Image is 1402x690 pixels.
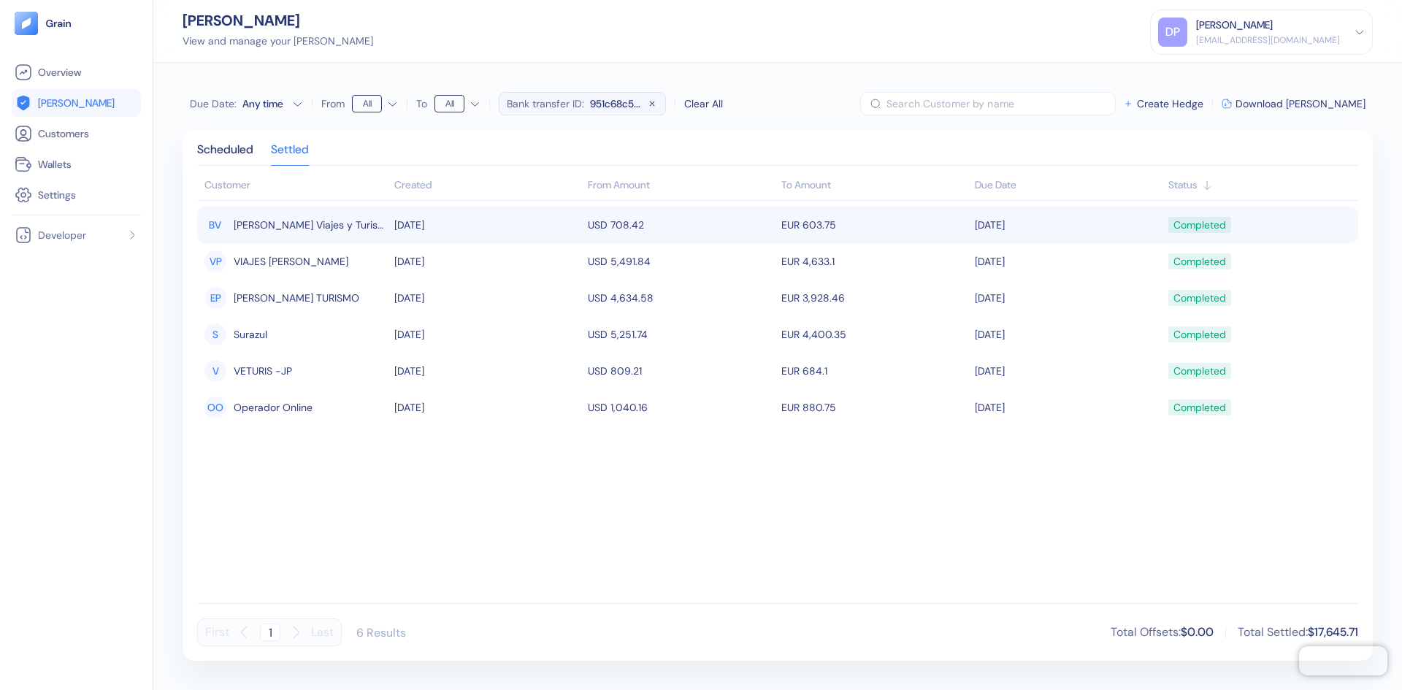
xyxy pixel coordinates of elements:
td: [DATE] [391,280,584,316]
div: Completed [1173,249,1226,274]
button: To [434,92,480,115]
div: [PERSON_NAME] [183,13,373,28]
button: Create Hedge [1123,99,1203,109]
td: EUR 603.75 [778,207,971,243]
div: Scheduled [197,145,253,165]
button: Last [311,618,334,646]
span: Create Hedge [1137,99,1203,109]
span: Bank transfer ID: [507,96,584,111]
span: Overview [38,65,81,80]
span: EDUARDO PEZZATI TURISMO [234,285,359,310]
span: 951c68c5... [590,96,640,111]
label: To [416,99,427,109]
td: [DATE] [971,389,1165,426]
div: Clear All [684,96,723,112]
td: USD 708.42 [584,207,778,243]
span: Download [PERSON_NAME] [1236,99,1365,109]
div: EP [204,287,226,309]
img: logo [45,18,72,28]
span: $0.00 [1181,624,1214,640]
div: S [204,323,226,345]
span: $17,645.71 [1308,624,1358,640]
div: Completed [1173,285,1226,310]
label: From [321,99,345,109]
td: USD 4,634.58 [584,280,778,316]
div: Completed [1173,395,1226,420]
button: First [205,618,229,646]
span: Settings [38,188,76,202]
div: Any time [242,96,286,111]
img: logo-tablet-V2.svg [15,12,38,35]
div: Settled [271,145,309,165]
div: [PERSON_NAME] [1196,18,1273,33]
td: [DATE] [391,207,584,243]
td: [DATE] [971,243,1165,280]
div: DP [1158,18,1187,47]
span: [PERSON_NAME] [38,96,115,110]
td: EUR 880.75 [778,389,971,426]
a: Settings [15,186,138,204]
td: USD 1,040.16 [584,389,778,426]
iframe: Chatra live chat [1299,646,1387,675]
div: Completed [1173,322,1226,347]
span: VIAJES PALACIO [234,249,348,274]
td: EUR 684.1 [778,353,971,389]
span: Customers [38,126,89,141]
div: OO [204,396,226,418]
a: [PERSON_NAME] [15,94,138,112]
div: Sort ascending [1168,177,1351,193]
button: From [352,92,398,115]
div: 6 Results [356,625,406,640]
input: Search Customer by name [886,92,1116,115]
td: EUR 3,928.46 [778,280,971,316]
div: Completed [1173,212,1226,237]
th: Customer [197,172,391,201]
span: Wallets [38,157,72,172]
td: USD 5,491.84 [584,243,778,280]
div: Total Settled : [1238,624,1358,641]
td: [DATE] [971,280,1165,316]
a: Overview [15,64,138,81]
div: V [204,360,226,382]
a: Customers [15,125,138,142]
td: [DATE] [391,316,584,353]
div: Sort ascending [394,177,581,193]
span: VETURIS -JP [234,359,292,383]
td: [DATE] [971,353,1165,389]
td: [DATE] [391,353,584,389]
span: Surazul [234,322,267,347]
td: [DATE] [391,243,584,280]
div: Sort ascending [975,177,1161,193]
span: Operador Online [234,395,313,420]
td: EUR 4,400.35 [778,316,971,353]
td: USD 809.21 [584,353,778,389]
div: Completed [1173,359,1226,383]
span: BudMan Viajes y Turismo [234,212,387,237]
button: Due Date:Any time [190,96,303,111]
div: Total Offsets : [1111,624,1214,641]
th: To Amount [778,172,971,201]
span: Due Date : [190,96,237,111]
div: BV [204,214,226,236]
td: [DATE] [971,316,1165,353]
a: Wallets [15,156,138,173]
div: VP [204,250,226,272]
div: View and manage your [PERSON_NAME] [183,34,373,49]
th: From Amount [584,172,778,201]
td: [DATE] [971,207,1165,243]
td: EUR 4,633.1 [778,243,971,280]
button: Download [PERSON_NAME] [1222,99,1365,109]
div: [EMAIL_ADDRESS][DOMAIN_NAME] [1196,34,1340,47]
td: [DATE] [391,389,584,426]
td: USD 5,251.74 [584,316,778,353]
span: Developer [38,228,86,242]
